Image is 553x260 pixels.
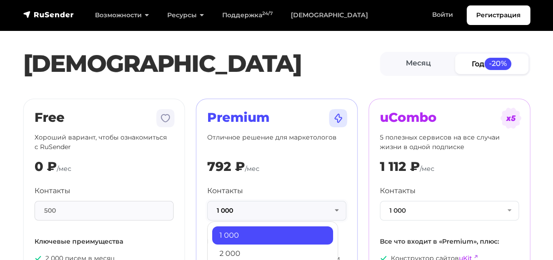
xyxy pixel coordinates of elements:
label: Контакты [35,185,70,196]
div: 0 ₽ [35,159,57,175]
a: [DEMOGRAPHIC_DATA] [282,6,377,25]
a: Ресурсы [158,6,213,25]
a: Год [455,54,528,74]
p: Ключевые преимущества [35,237,174,246]
label: Контакты [207,185,243,196]
span: /мес [57,165,71,173]
p: Отличное решение для маркетологов [207,133,346,152]
img: tarif-free.svg [154,107,176,129]
img: RuSender [23,10,74,19]
h2: Premium [207,110,346,125]
span: -20% [484,58,512,70]
img: tarif-ucombo.svg [500,107,522,129]
button: 1 000 [207,201,346,220]
a: 1 000 [212,226,333,245]
label: Контакты [380,185,416,196]
p: Хороший вариант, чтобы ознакомиться с RuSender [35,133,174,152]
h2: uCombo [380,110,519,125]
a: Войти [423,5,462,24]
a: Месяц [382,54,455,74]
h2: Free [35,110,174,125]
img: tarif-premium.svg [327,107,349,129]
p: 5 полезных сервисов на все случаи жизни в одной подписке [380,133,519,152]
div: 792 ₽ [207,159,245,175]
span: /мес [245,165,259,173]
a: Регистрация [467,5,530,25]
span: /мес [420,165,434,173]
p: Все что входит в «Premium», плюс: [380,237,519,246]
h1: [DEMOGRAPHIC_DATA] [23,50,380,78]
div: 1 112 ₽ [380,159,420,175]
sup: 24/7 [262,10,273,16]
button: 1 000 [380,201,519,220]
a: Возможности [86,6,158,25]
a: Поддержка24/7 [213,6,282,25]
